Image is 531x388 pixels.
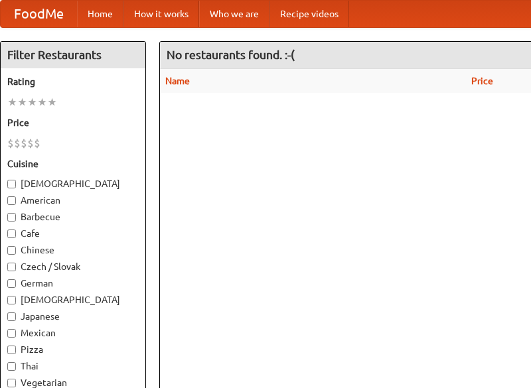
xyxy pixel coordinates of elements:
label: German [7,277,139,290]
input: Pizza [7,346,16,354]
input: German [7,279,16,288]
li: $ [34,136,40,151]
li: ★ [7,95,17,109]
li: ★ [17,95,27,109]
h5: Cuisine [7,157,139,170]
label: Pizza [7,343,139,356]
label: [DEMOGRAPHIC_DATA] [7,177,139,190]
input: [DEMOGRAPHIC_DATA] [7,296,16,304]
input: Vegetarian [7,379,16,387]
label: Cafe [7,227,139,240]
input: Chinese [7,246,16,255]
h5: Price [7,116,139,129]
li: ★ [27,95,37,109]
input: Cafe [7,229,16,238]
a: How it works [123,1,199,27]
li: $ [14,136,21,151]
label: Chinese [7,243,139,257]
li: $ [27,136,34,151]
li: ★ [47,95,57,109]
label: Japanese [7,310,139,323]
input: Thai [7,362,16,371]
input: Mexican [7,329,16,338]
a: Price [471,76,493,86]
input: Japanese [7,312,16,321]
a: FoodMe [1,1,77,27]
input: American [7,196,16,205]
label: Mexican [7,326,139,340]
input: Barbecue [7,213,16,222]
li: $ [21,136,27,151]
ng-pluralize: No restaurants found. :-( [167,48,295,61]
a: Recipe videos [269,1,349,27]
input: [DEMOGRAPHIC_DATA] [7,180,16,188]
a: Home [77,1,123,27]
input: Czech / Slovak [7,263,16,271]
li: $ [7,136,14,151]
label: American [7,194,139,207]
label: Thai [7,359,139,373]
li: ★ [37,95,47,109]
label: [DEMOGRAPHIC_DATA] [7,293,139,306]
a: Who we are [199,1,269,27]
h4: Filter Restaurants [1,42,145,68]
label: Barbecue [7,210,139,224]
h5: Rating [7,75,139,88]
a: Name [165,76,190,86]
label: Czech / Slovak [7,260,139,273]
